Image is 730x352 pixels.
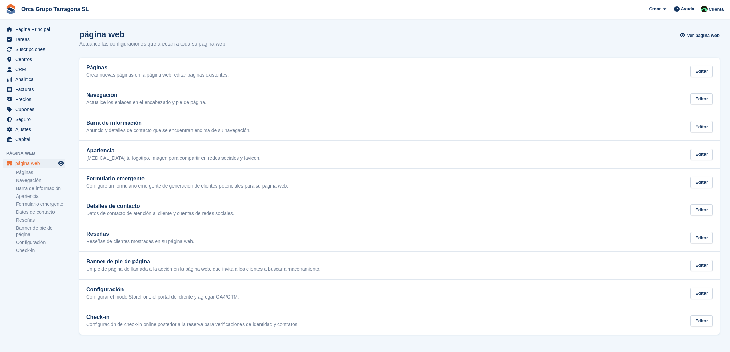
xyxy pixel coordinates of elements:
p: Reseñas de clientes mostradas en su página web. [86,239,194,245]
span: Página Principal [15,24,57,34]
span: Analítica [15,74,57,84]
span: Facturas [15,84,57,94]
h2: Barra de información [86,120,250,126]
a: Ver página web [682,30,720,41]
h2: Navegación [86,92,206,98]
div: Editar [690,260,713,271]
a: Reseñas [16,217,65,223]
p: Configuración de check-in online posterior a la reserva para verificaciones de identidad y contra... [86,322,299,328]
h2: Configuración [86,286,239,293]
a: menú [3,159,65,168]
h2: Formulario emergente [86,175,288,182]
a: Barra de información [16,185,65,192]
a: menu [3,124,65,134]
a: menu [3,134,65,144]
h1: página web [79,30,227,39]
p: Actualice las configuraciones que afectan a toda su página web. [79,40,227,48]
a: Páginas [16,169,65,176]
a: Apariencia [MEDICAL_DATA] tu logotipo, imagen para compartir en redes sociales y favicon. Editar [79,141,720,168]
h2: Reseñas [86,231,194,237]
a: menu [3,84,65,94]
span: Cupones [15,104,57,114]
span: Cuenta [709,6,724,13]
span: página web [15,159,57,168]
a: Banner de pie de página Un pie de página de llamada a la acción en la página web, que invita a lo... [79,252,720,279]
h2: Apariencia [86,148,260,154]
img: Tania [701,6,708,12]
a: menu [3,24,65,34]
p: Un pie de página de llamada a la acción en la página web, que invita a los clientes a buscar alma... [86,266,320,272]
a: Formulario emergente Configure un formulario emergente de generación de clientes potenciales para... [79,169,720,196]
a: Reseñas Reseñas de clientes mostradas en su página web. Editar [79,224,720,252]
div: Editar [690,66,713,77]
span: Ver página web [687,32,720,39]
h2: Banner de pie de página [86,259,320,265]
div: Editar [690,232,713,243]
div: Editar [690,93,713,105]
h2: Detalles de contacto [86,203,234,209]
div: Editar [690,288,713,299]
span: Centros [15,54,57,64]
p: Actualice los enlaces en el encabezado y pie de página. [86,100,206,106]
span: Suscripciones [15,44,57,54]
span: Precios [15,94,57,104]
a: Vista previa de la tienda [57,159,65,168]
p: Crear nuevas páginas en la página web, editar páginas existentes. [86,72,229,78]
p: Datos de contacto de atención al cliente y cuentas de redes sociales. [86,211,234,217]
p: [MEDICAL_DATA] tu logotipo, imagen para compartir en redes sociales y favicon. [86,155,260,161]
a: Check-in Configuración de check-in online posterior a la reserva para verificaciones de identidad... [79,307,720,335]
a: Configuración [16,239,65,246]
p: Anuncio y detalles de contacto que se encuentran encima de su navegación. [86,128,250,134]
a: Datos de contacto [16,209,65,215]
span: Ajustes [15,124,57,134]
a: menu [3,54,65,64]
a: Apariencia [16,193,65,200]
a: Navegación [16,177,65,184]
a: menu [3,64,65,74]
span: Ayuda [681,6,694,12]
a: Páginas Crear nuevas páginas en la página web, editar páginas existentes. Editar [79,58,720,85]
h2: Check-in [86,314,299,320]
a: Navegación Actualice los enlaces en el encabezado y pie de página. Editar [79,85,720,113]
a: Check-in [16,247,65,254]
a: Banner de pie de página [16,225,65,238]
a: Orca Grupo Tarragona SL [19,3,91,15]
div: Editar [690,121,713,132]
span: CRM [15,64,57,74]
a: menu [3,34,65,44]
div: Editar [690,315,713,327]
a: menu [3,104,65,114]
a: Formulario emergente [16,201,65,208]
span: Crear [649,6,661,12]
h2: Páginas [86,64,229,71]
span: Seguro [15,114,57,124]
span: Capital [15,134,57,144]
div: Editar [690,177,713,188]
a: Barra de información Anuncio y detalles de contacto que se encuentran encima de su navegación. Ed... [79,113,720,141]
a: menu [3,74,65,84]
div: Editar [690,204,713,216]
span: Tareas [15,34,57,44]
a: menu [3,44,65,54]
img: stora-icon-8386f47178a22dfd0bd8f6a31ec36ba5ce8667c1dd55bd0f319d3a0aa187defe.svg [6,4,16,14]
span: Página web [6,150,69,157]
a: menu [3,114,65,124]
a: menu [3,94,65,104]
a: Configuración Configurar el modo Storefront, el portal del cliente y agregar GA4/GTM. Editar [79,280,720,307]
div: Editar [690,149,713,160]
p: Configurar el modo Storefront, el portal del cliente y agregar GA4/GTM. [86,294,239,300]
p: Configure un formulario emergente de generación de clientes potenciales para su página web. [86,183,288,189]
a: Detalles de contacto Datos de contacto de atención al cliente y cuentas de redes sociales. Editar [79,196,720,224]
